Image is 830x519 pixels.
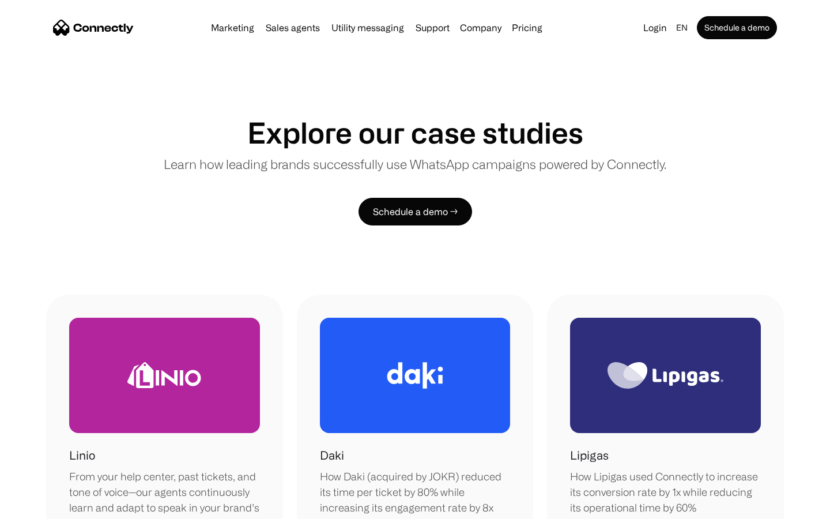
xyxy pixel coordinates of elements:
[639,20,671,36] a: Login
[460,20,501,36] div: Company
[387,362,443,389] img: Daki Logo
[247,115,583,150] h1: Explore our case studies
[676,20,688,36] div: en
[164,155,666,174] p: Learn how leading brands successfully use WhatsApp campaigns powered by Connectly.
[697,16,777,39] a: Schedule a demo
[411,23,454,32] a: Support
[507,23,547,32] a: Pricing
[570,469,761,516] div: How Lipigas used Connectly to increase its conversion rate by 1x while reducing its operational t...
[12,498,69,515] aside: Language selected: English
[359,198,472,225] a: Schedule a demo →
[23,499,69,515] ul: Language list
[570,447,609,464] h1: Lipigas
[206,23,259,32] a: Marketing
[69,447,95,464] h1: Linio
[261,23,325,32] a: Sales agents
[327,23,409,32] a: Utility messaging
[127,362,201,388] img: Linio Logo
[320,447,344,464] h1: Daki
